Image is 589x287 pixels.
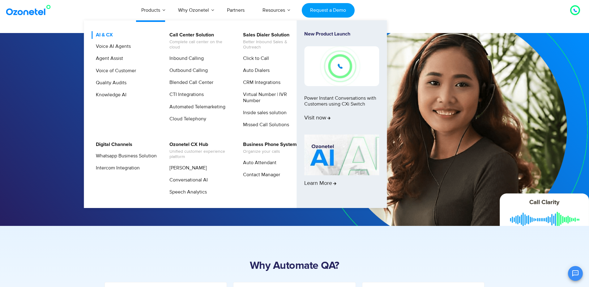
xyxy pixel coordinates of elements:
a: Sales Dialer SolutionBetter Inbound Sales & Outreach [239,31,305,51]
a: Cloud Telephony [165,115,207,123]
a: Knowledge AI [92,91,127,99]
a: Learn More [304,135,379,198]
a: Voice of Customer [92,67,137,75]
a: Inbound Calling [165,55,205,62]
a: Request a Demo [302,3,355,18]
a: AI & CX [92,31,114,39]
span: Visit now [304,115,331,122]
a: New Product LaunchPower Instant Conversations with Customers using CXi SwitchVisit now [304,31,379,132]
a: Contact Manager [239,171,281,179]
a: CTI Integrations [165,91,205,98]
a: Virtual Number | IVR Number [239,91,305,104]
a: [PERSON_NAME] [165,164,208,172]
span: Learn More [304,180,336,187]
a: Auto Attendant [239,159,277,167]
img: New-Project-17.png [304,46,379,86]
button: Open chat [568,266,583,281]
a: Ozonetel CX HubUnified customer experience platform [165,141,231,160]
a: Click to Call [239,55,270,62]
span: Better Inbound Sales & Outreach [243,40,304,50]
a: Missed Call Solutions [239,121,290,129]
img: AI [304,135,379,175]
a: Automated Telemarketing [165,103,226,111]
a: Inside sales solution [239,109,288,117]
a: Outbound Calling [165,67,209,74]
a: Whatsapp Business Solution [92,152,158,160]
a: Call Center SolutionComplete call center on the cloud [165,31,231,51]
a: Intercom Integration [92,164,141,172]
a: Business Phone SystemOrganize your calls [239,141,298,155]
span: Organize your calls [243,149,297,154]
span: Complete call center on the cloud [169,40,230,50]
a: Speech Analytics [165,188,208,196]
h2: Why Automate QA? [101,260,488,272]
a: Agent Assist [92,55,124,62]
a: Auto Dialers [239,67,271,74]
a: Conversational AI [165,176,209,184]
a: Voice AI Agents [92,43,132,50]
a: Quality Audits [92,79,127,87]
a: CRM Integrations [239,79,281,86]
a: Digital Channels [92,141,133,148]
a: Blended Call Center [165,79,214,86]
span: Unified customer experience platform [169,149,230,160]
